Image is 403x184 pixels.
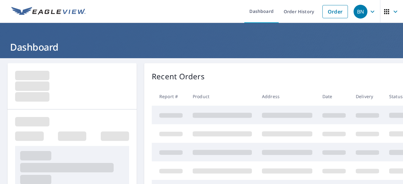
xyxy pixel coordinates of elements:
[351,87,384,106] th: Delivery
[8,41,395,53] h1: Dashboard
[354,5,367,19] div: BN
[188,87,257,106] th: Product
[11,7,86,16] img: EV Logo
[322,5,348,18] a: Order
[317,87,351,106] th: Date
[152,87,188,106] th: Report #
[152,71,205,82] p: Recent Orders
[257,87,317,106] th: Address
